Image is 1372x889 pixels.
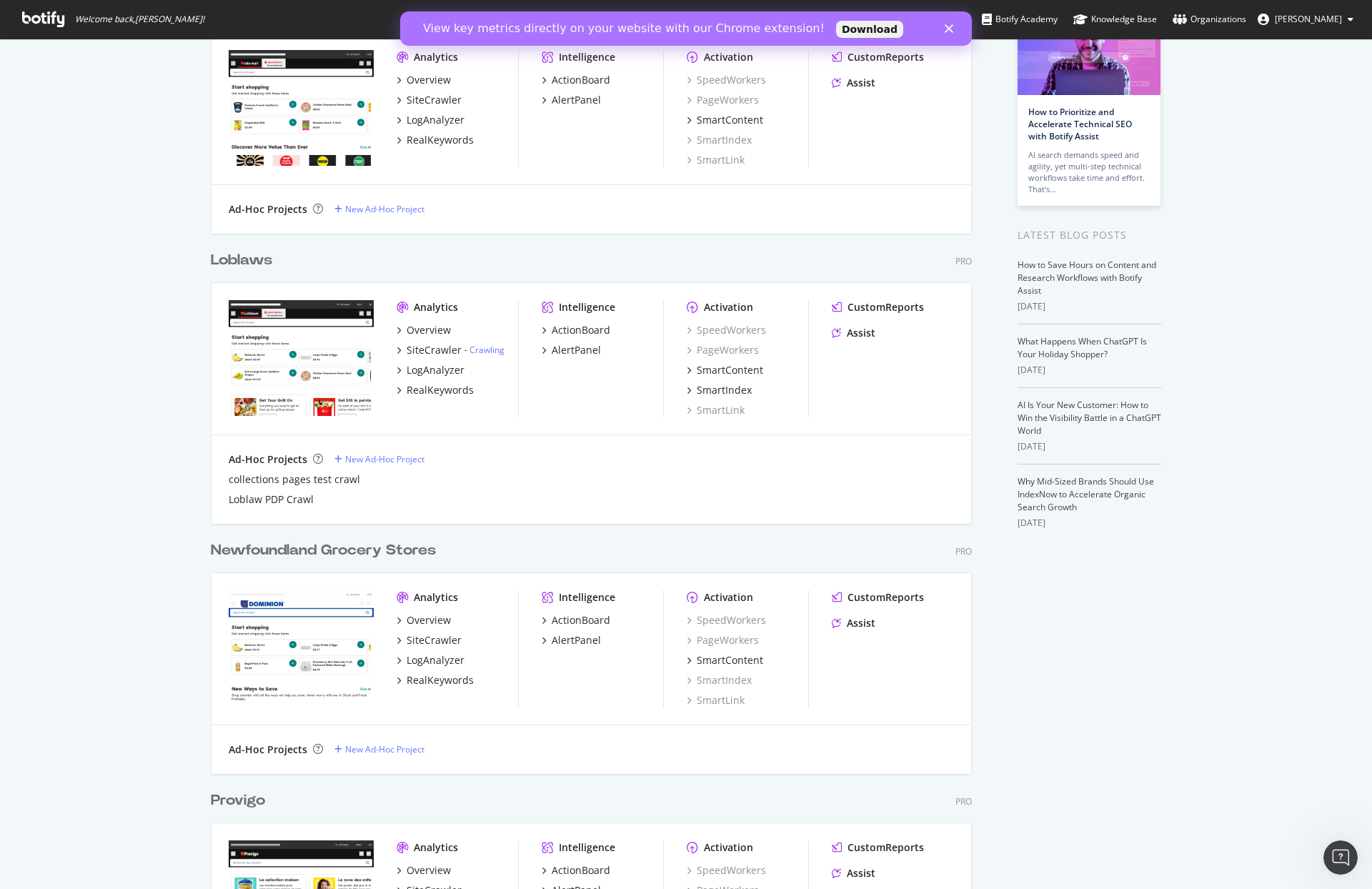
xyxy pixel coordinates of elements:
iframe: Intercom live chat [1323,840,1358,875]
a: SmartLink [687,693,745,707]
a: SmartContent [687,113,763,127]
div: AlertPanel [552,343,601,357]
img: https://www.valumart.ca/ [229,50,374,166]
a: CustomReports [832,590,924,605]
div: SiteCrawler [407,343,462,357]
a: LogAnalyzer [397,113,464,127]
a: SiteCrawler [397,633,462,647]
div: [DATE] [1018,517,1161,530]
a: Overview [397,323,451,337]
a: Loblaws [211,250,278,271]
img: https://www.newfoundlandgrocerystores.ca/ [229,590,374,706]
div: SiteCrawler [407,633,462,647]
a: SpeedWorkers [687,73,766,87]
a: Assist [832,616,875,630]
a: Assist [832,326,875,340]
div: Analytics [414,590,458,605]
div: LogAnalyzer [407,653,464,667]
a: New Ad-Hoc Project [334,453,424,465]
a: SiteCrawler [397,93,462,107]
div: Latest Blog Posts [1018,227,1161,243]
a: RealKeywords [397,133,474,147]
button: [PERSON_NAME] [1246,8,1365,31]
div: Loblaws [211,250,272,271]
a: RealKeywords [397,673,474,687]
div: Activation [704,590,753,605]
div: [DATE] [1018,364,1161,377]
div: [DATE] [1018,440,1161,453]
div: Activation [704,840,753,855]
img: How to Prioritize and Accelerate Technical SEO with Botify Assist [1018,20,1160,95]
div: collections pages test crawl [229,472,360,487]
div: Overview [407,863,451,878]
a: ActionBoard [542,613,610,627]
a: Provigo [211,790,271,811]
a: AlertPanel [542,93,601,107]
div: SpeedWorkers [687,863,766,878]
iframe: Intercom live chat bannière [400,11,972,46]
span: Welcome back, [PERSON_NAME] ! [75,14,204,25]
div: Intelligence [559,840,615,855]
div: Organizations [1173,12,1246,26]
a: Newfoundland Grocery Stores [211,540,442,561]
div: SmartLink [687,153,745,167]
div: ActionBoard [552,863,610,878]
div: Intelligence [559,300,615,314]
div: LogAnalyzer [407,363,464,377]
div: ActionBoard [552,323,610,337]
div: Botify Academy [982,12,1058,26]
div: Assist [847,326,875,340]
div: SmartContent [697,113,763,127]
a: LogAnalyzer [397,653,464,667]
a: SiteCrawler- Crawling [397,343,504,357]
div: Analytics [414,50,458,64]
div: Analytics [414,300,458,314]
a: What Happens When ChatGPT Is Your Holiday Shopper? [1018,335,1147,360]
div: Intelligence [559,590,615,605]
a: ActionBoard [542,73,610,87]
a: SmartIndex [687,133,752,147]
div: PageWorkers [687,93,759,107]
div: Knowledge Base [1073,12,1157,26]
div: PageWorkers [687,343,759,357]
a: CustomReports [832,50,924,64]
a: How to Save Hours on Content and Research Workflows with Botify Assist [1018,259,1156,297]
a: Overview [397,73,451,87]
div: Ad-Hoc Projects [229,743,307,757]
a: RealKeywords [397,383,474,397]
div: SmartIndex [697,383,752,397]
div: SpeedWorkers [687,323,766,337]
div: CustomReports [847,840,924,855]
div: SmartContent [697,363,763,377]
div: RealKeywords [407,383,474,397]
a: CustomReports [832,840,924,855]
div: Pro [955,255,972,267]
div: Newfoundland Grocery Stores [211,540,436,561]
div: ActionBoard [552,73,610,87]
div: New Ad-Hoc Project [345,743,424,755]
div: CustomReports [847,50,924,64]
a: LogAnalyzer [397,363,464,377]
a: SmartIndex [687,673,752,687]
a: Loblaw PDP Crawl [229,492,314,507]
div: Intelligence [559,50,615,64]
div: CustomReports [847,590,924,605]
div: [DATE] [1018,300,1161,313]
div: SiteCrawler [407,93,462,107]
div: AI search demands speed and agility, yet multi-step technical workflows take time and effort. Tha... [1028,149,1150,195]
a: PageWorkers [687,633,759,647]
div: Activation [704,300,753,314]
div: Assist [847,616,875,630]
div: Pro [955,545,972,557]
a: SmartLink [687,403,745,417]
div: RealKeywords [407,133,474,147]
a: SmartContent [687,653,763,667]
a: CustomReports [832,300,924,314]
a: ActionBoard [542,323,610,337]
span: Mihir Naik [1275,13,1342,25]
div: New Ad-Hoc Project [345,203,424,215]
